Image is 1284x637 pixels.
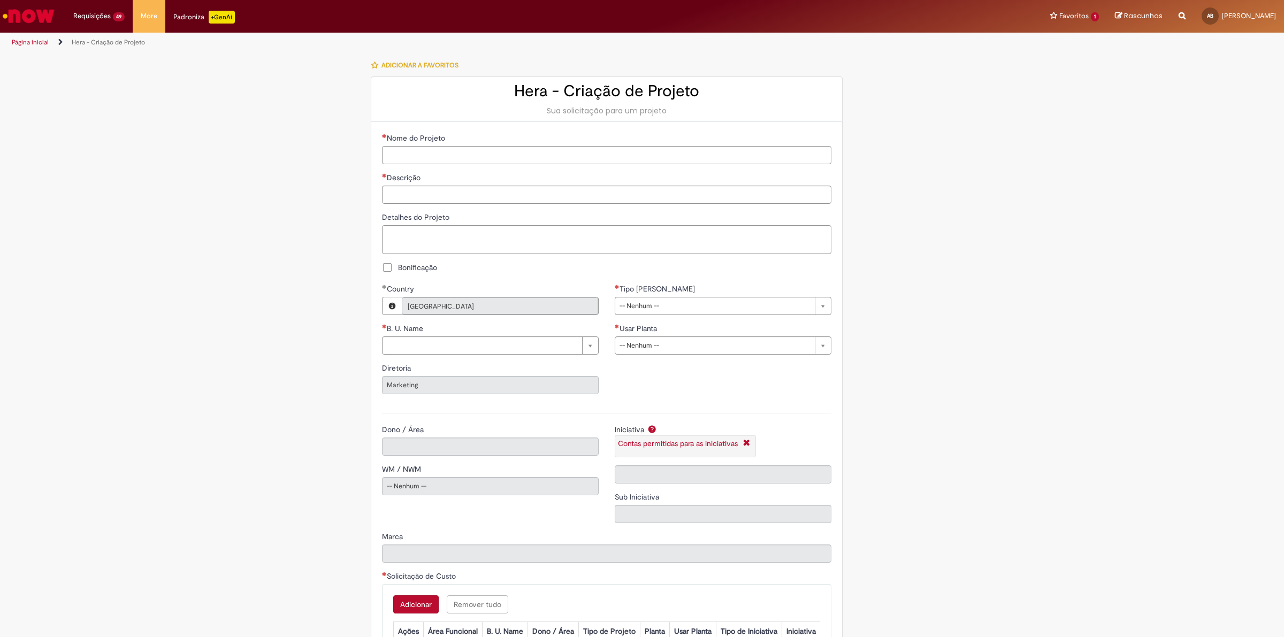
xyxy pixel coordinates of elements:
span: Requisições [73,11,111,21]
button: Country, Visualizar este registro Brasil [383,297,402,314]
span: AB [1207,12,1213,19]
span: Solicitação de Custo [387,571,458,581]
span: Tipo [PERSON_NAME] [620,284,697,294]
span: Somente leitura - Marca [382,532,405,541]
input: Descrição [382,186,831,204]
span: [GEOGRAPHIC_DATA] [408,298,571,315]
span: Necessários [615,285,620,289]
span: Somente leitura - Sub Iniciativa [615,492,661,502]
span: Favoritos [1059,11,1089,21]
span: Descrição [387,173,423,182]
button: Add a row for Solicitação de Custo [393,595,439,613]
span: Somente leitura - Country, Brasil [387,284,416,294]
div: Padroniza [173,11,235,24]
span: Obrigatório Preenchido [382,285,387,289]
a: Limpar campo B. U. Name [382,336,599,355]
a: [GEOGRAPHIC_DATA]Limpar campo Country [402,297,598,314]
span: Necessários [382,134,387,138]
a: Rascunhos [1115,11,1163,21]
ul: Trilhas de página [8,33,848,52]
a: Limpar campo Iniciativa [615,465,831,483]
span: -- Nenhum -- [620,337,809,354]
h2: Hera - Criação de Projeto [382,82,831,100]
span: Necessários [615,324,620,328]
span: -- Nenhum -- [387,478,577,495]
a: Página inicial [12,38,49,47]
a: Limpar campo Marca [382,544,831,563]
span: Nome do Projeto [387,133,447,143]
i: Fechar More information Por u_initiative [740,438,753,449]
span: Necessários [382,572,387,576]
img: ServiceNow [1,5,56,27]
span: More [141,11,157,21]
span: Marketing [387,377,577,394]
span: -- Nenhum -- [620,297,809,314]
span: Somente leitura - Iniciativa [615,425,646,434]
span: 1 [1091,12,1099,21]
span: 49 [113,12,125,21]
span: Rascunhos [1124,11,1163,21]
span: Necessários [382,324,387,328]
div: Sua solicitação para um projeto [382,105,831,116]
span: Somente leitura - Diretoria [382,363,413,373]
span: Adicionar a Favoritos [381,61,458,70]
a: Limpar campo Dono / Área [382,438,599,456]
span: Ajuda para Iniciativa [646,425,659,433]
span: Somente leitura - WM / NWM [382,464,423,474]
span: Detalhes do Projeto [382,212,452,222]
p: +GenAi [209,11,235,24]
span: Usar Planta [620,324,659,333]
a: Limpar campo Sub Iniciativa [615,505,831,523]
span: Somente leitura - Dono / Área [382,425,426,434]
span: Bonificação [398,262,437,273]
textarea: Detalhes do Projeto [382,225,831,255]
a: Hera - Criação de Projeto [72,38,145,47]
span: Necessários - B. U. Name [387,324,425,333]
span: [PERSON_NAME] [1222,11,1276,20]
button: Adicionar a Favoritos [371,54,464,76]
span: Necessários [382,173,387,178]
input: Nome do Projeto [382,146,831,164]
a: Contas permitidas para as iniciativas [618,439,738,448]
